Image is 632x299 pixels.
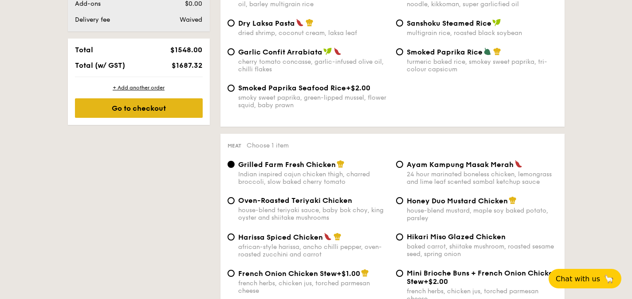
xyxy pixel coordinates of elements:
[407,171,557,186] div: 24 hour marinated boneless chicken, lemongrass and lime leaf scented sambal ketchup sauce
[407,19,491,27] span: Sanshoku Steamed Rice
[238,280,389,295] div: french herbs, chicken jus, torched parmesan cheese
[407,233,506,241] span: Hikari Miso Glazed Chicken
[337,160,345,168] img: icon-chef-hat.a58ddaea.svg
[509,196,517,204] img: icon-chef-hat.a58ddaea.svg
[407,58,557,73] div: turmeric baked rice, smokey sweet paprika, tri-colour capsicum
[238,29,389,37] div: dried shrimp, coconut cream, laksa leaf
[228,85,235,92] input: Smoked Paprika Seafood Rice+$2.00smoky sweet paprika, green-lipped mussel, flower squid, baby prawn
[407,197,508,205] span: Honey Duo Mustard Chicken
[228,197,235,204] input: Oven-Roasted Teriyaki Chickenhouse-blend teriyaki sauce, baby bok choy, king oyster and shiitake ...
[556,275,600,283] span: Chat with us
[424,277,448,286] span: +$2.00
[396,48,403,55] input: Smoked Paprika Riceturmeric baked rice, smokey sweet paprika, tri-colour capsicum
[396,233,403,241] input: Hikari Miso Glazed Chickenbaked carrot, shiitake mushroom, roasted sesame seed, spring onion
[228,233,235,241] input: Harissa Spiced Chickenafrican-style harissa, ancho chilli pepper, oven-roasted zucchini and carrot
[228,48,235,55] input: Garlic Confit Arrabiatacherry tomato concasse, garlic-infused olive oil, chilli flakes
[247,142,289,149] span: Choose 1 item
[323,47,332,55] img: icon-vegan.f8ff3823.svg
[238,233,323,241] span: Harissa Spiced Chicken
[238,206,389,221] div: house-blend teriyaki sauce, baby bok choy, king oyster and shiitake mushrooms
[238,196,352,205] span: Oven-Roasted Teriyaki Chicken
[75,16,110,23] span: Delivery fee
[238,171,389,186] div: Indian inspired cajun chicken thigh, charred broccoli, slow baked cherry tomato
[396,197,403,204] input: Honey Duo Mustard Chickenhouse-blend mustard, maple soy baked potato, parsley
[75,61,125,70] span: Total (w/ GST)
[296,19,304,27] img: icon-spicy.37a8142b.svg
[228,270,235,277] input: French Onion Chicken Stew+$1.00french herbs, chicken jus, torched parmesan cheese
[407,29,557,37] div: multigrain rice, roasted black soybean
[361,269,369,277] img: icon-chef-hat.a58ddaea.svg
[324,233,332,241] img: icon-spicy.37a8142b.svg
[306,19,314,27] img: icon-chef-hat.a58ddaea.svg
[407,269,557,286] span: Mini Brioche Buns + French Onion Chicken Stew
[493,47,501,55] img: icon-chef-hat.a58ddaea.svg
[238,94,389,109] div: smoky sweet paprika, green-lipped mussel, flower squid, baby prawn
[407,160,514,169] span: Ayam Kampung Masak Merah
[180,16,202,23] span: Waived
[334,47,342,55] img: icon-spicy.37a8142b.svg
[75,84,203,91] div: + Add another order
[238,160,336,169] span: Grilled Farm Fresh Chicken
[228,161,235,168] input: Grilled Farm Fresh ChickenIndian inspired cajun chicken thigh, charred broccoli, slow baked cherr...
[238,243,389,258] div: african-style harissa, ancho chilli pepper, oven-roasted zucchini and carrot
[334,233,342,241] img: icon-chef-hat.a58ddaea.svg
[228,143,241,149] span: Meat
[604,274,614,284] span: 🦙
[238,84,346,92] span: Smoked Paprika Seafood Rice
[407,207,557,222] div: house-blend mustard, maple soy baked potato, parsley
[514,160,522,168] img: icon-spicy.37a8142b.svg
[492,19,501,27] img: icon-vegan.f8ff3823.svg
[238,48,322,56] span: Garlic Confit Arrabiata
[238,58,389,73] div: cherry tomato concasse, garlic-infused olive oil, chilli flakes
[549,269,621,288] button: Chat with us🦙
[238,269,337,278] span: French Onion Chicken Stew
[75,98,203,118] div: Go to checkout
[407,48,483,56] span: Smoked Paprika Rice
[396,161,403,168] input: Ayam Kampung Masak Merah24 hour marinated boneless chicken, lemongrass and lime leaf scented samb...
[172,61,202,70] span: $1687.32
[407,243,557,258] div: baked carrot, shiitake mushroom, roasted sesame seed, spring onion
[170,46,202,54] span: $1548.00
[75,46,93,54] span: Total
[483,47,491,55] img: icon-vegetarian.fe4039eb.svg
[228,19,235,27] input: Dry Laksa Pastadried shrimp, coconut cream, laksa leaf
[337,269,360,278] span: +$1.00
[396,270,403,277] input: Mini Brioche Buns + French Onion Chicken Stew+$2.00french herbs, chicken jus, torched parmesan ch...
[346,84,370,92] span: +$2.00
[238,19,295,27] span: Dry Laksa Pasta
[396,19,403,27] input: Sanshoku Steamed Ricemultigrain rice, roasted black soybean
